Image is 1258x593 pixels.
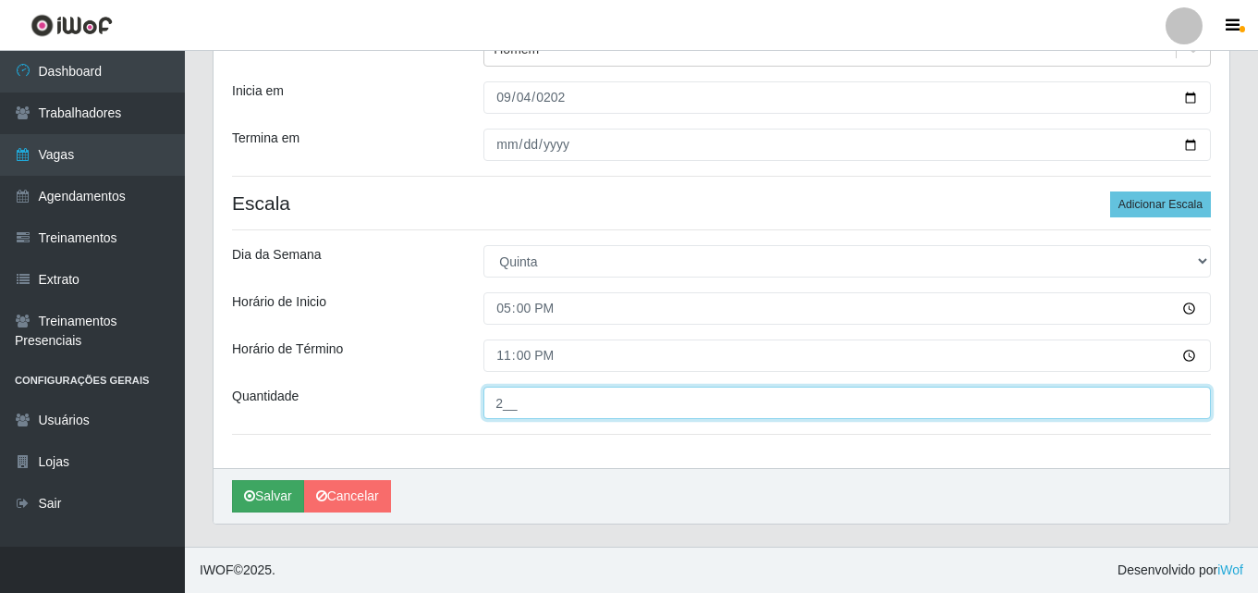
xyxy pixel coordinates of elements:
[483,292,1211,325] input: 00:00
[1110,191,1211,217] button: Adicionar Escala
[304,480,391,513] a: Cancelar
[483,129,1211,161] input: 00/00/0000
[232,340,343,359] label: Horário de Término
[232,387,299,406] label: Quantidade
[31,14,113,37] img: CoreUI Logo
[200,561,275,580] span: © 2025 .
[232,129,299,148] label: Termina em
[232,480,304,513] button: Salvar
[483,387,1211,419] input: Informe a quantidade...
[232,245,322,265] label: Dia da Semana
[200,562,234,577] span: IWOF
[232,81,284,101] label: Inicia em
[483,340,1211,372] input: 00:00
[1118,561,1243,580] span: Desenvolvido por
[483,81,1211,114] input: 00/00/0000
[232,191,1211,215] h4: Escala
[1217,562,1243,577] a: iWof
[232,292,326,312] label: Horário de Inicio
